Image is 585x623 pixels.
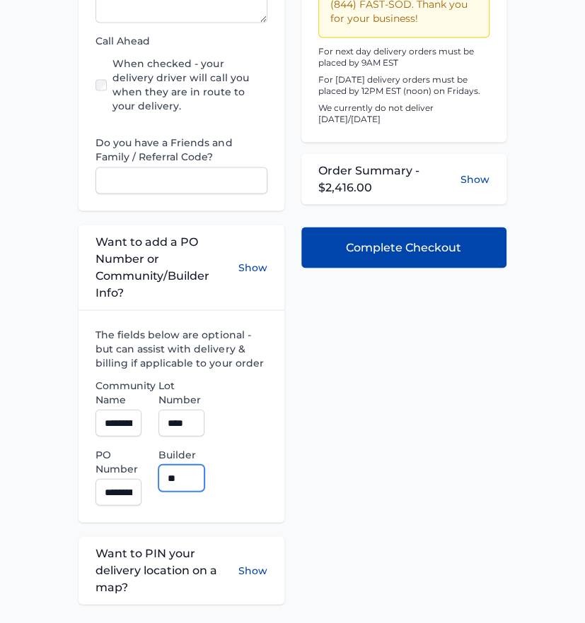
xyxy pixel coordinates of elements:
[158,447,204,461] label: Builder
[461,172,490,186] button: Show
[95,136,267,164] label: Do you have a Friends and Family / Referral Code?
[95,545,238,595] span: Want to PIN your delivery location on a map?
[95,327,267,369] label: The fields below are optional - but can assist with delivery & billing if applicable to your order
[318,46,490,69] p: For next day delivery orders must be placed by 9AM EST
[95,378,141,406] label: Community Name
[112,57,267,113] label: When checked - your delivery driver will call you when they are in route to your delivery.
[158,378,204,406] label: Lot Number
[318,74,490,97] p: For [DATE] delivery orders must be placed by 12PM EST (noon) on Fridays.
[95,447,141,475] label: PO Number
[95,233,238,301] span: Want to add a PO Number or Community/Builder Info?
[95,34,267,48] label: Call Ahead
[238,545,267,595] button: Show
[238,233,267,301] button: Show
[346,239,461,256] span: Complete Checkout
[301,227,506,268] button: Complete Checkout
[318,162,461,196] span: Order Summary - $2,416.00
[318,102,490,125] p: We currently do not deliver [DATE]/[DATE]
